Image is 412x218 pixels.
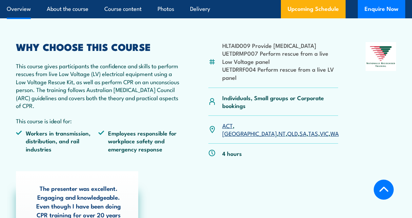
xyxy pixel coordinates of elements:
p: This course gives participants the confidence and skills to perform rescues from live Low Voltage... [16,62,181,109]
a: [GEOGRAPHIC_DATA] [222,129,277,137]
a: VIC [320,129,329,137]
a: WA [330,129,339,137]
a: QLD [287,129,298,137]
li: UETDRMP007 Perform rescue from a live Low Voltage panel [222,49,338,65]
li: UETDRRF004 Perform rescue from a live LV panel [222,65,338,81]
p: 4 hours [222,149,242,157]
h2: WHY CHOOSE THIS COURSE [16,42,181,51]
a: ACT [222,121,233,129]
a: SA [300,129,307,137]
a: NT [279,129,286,137]
p: Individuals, Small groups or Corporate bookings [222,94,338,110]
li: Workers in transmission, distribution, and rail industries [16,129,98,153]
li: Employees responsible for workplace safety and emergency response [98,129,181,153]
p: , , , , , , , [222,122,339,138]
img: Nationally Recognised Training logo. [366,42,396,71]
p: This course is ideal for: [16,117,181,125]
a: TAS [308,129,318,137]
li: HLTAID009 Provide [MEDICAL_DATA] [222,41,338,49]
